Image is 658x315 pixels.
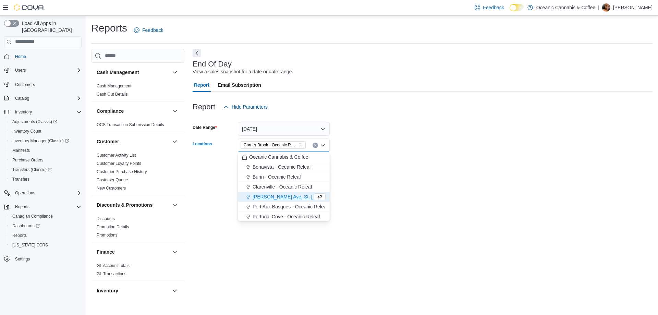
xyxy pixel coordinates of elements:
button: Discounts & Promotions [97,202,169,208]
h3: Report [193,103,215,111]
div: Choose from the following options [238,152,330,252]
span: Bonavista - Oceanic Releaf [253,163,311,170]
button: Customer [171,137,179,146]
button: Catalog [12,94,32,102]
a: Dashboards [7,221,84,231]
a: Transfers (Classic) [7,165,84,174]
span: Settings [15,256,30,262]
h3: Customer [97,138,119,145]
span: Oceanic Cannabis & Coffee [249,154,308,160]
a: Transfers [10,175,32,183]
span: Reports [15,204,29,209]
span: Inventory Manager (Classic) [12,138,69,144]
span: Inventory Count [12,129,41,134]
a: [US_STATE] CCRS [10,241,51,249]
div: Cash Management [91,82,184,101]
button: Finance [171,248,179,256]
a: Reports [10,231,29,240]
span: Inventory Manager (Classic) [10,137,82,145]
span: [PERSON_NAME] Ave, St. [PERSON_NAME]’s - Oceanic Releaf [253,193,391,200]
a: Settings [12,255,33,263]
span: Reports [12,203,82,211]
button: Clarenville - Oceanic Releaf [238,182,330,192]
button: Burin - Oceanic Releaf [238,172,330,182]
h3: Compliance [97,108,124,114]
span: Customer Queue [97,177,128,183]
button: Compliance [97,108,169,114]
span: GL Account Totals [97,263,130,268]
button: Customers [1,79,84,89]
button: Compliance [171,107,179,115]
label: Locations [193,141,212,147]
span: Purchase Orders [12,157,44,163]
h1: Reports [91,21,127,35]
button: Operations [1,188,84,198]
button: [PERSON_NAME] Ave, St. [PERSON_NAME]’s - Oceanic Releaf [238,192,330,202]
span: Email Subscription [218,78,261,92]
button: Inventory [12,108,35,116]
span: OCS Transaction Submission Details [97,122,164,128]
p: | [598,3,599,12]
span: Customer Loyalty Points [97,161,141,166]
button: Cash Management [97,69,169,76]
span: Users [15,68,26,73]
span: Dashboards [12,223,40,229]
a: Adjustments (Classic) [7,117,84,126]
a: Customer Purchase History [97,169,147,174]
a: Inventory Count [10,127,44,135]
h3: Cash Management [97,69,139,76]
span: Canadian Compliance [12,214,53,219]
span: [US_STATE] CCRS [12,242,48,248]
div: Customer [91,151,184,195]
span: Users [12,66,82,74]
span: Report [194,78,209,92]
span: Washington CCRS [10,241,82,249]
button: Inventory [1,107,84,117]
nav: Complex example [4,49,82,282]
button: Next [193,49,201,57]
a: Cash Out Details [97,92,128,97]
div: Compliance [91,121,184,132]
span: Adjustments (Classic) [10,118,82,126]
span: Catalog [15,96,29,101]
span: Hide Parameters [232,104,268,110]
button: Canadian Compliance [7,211,84,221]
h3: End Of Day [193,60,232,68]
p: [PERSON_NAME] [613,3,653,12]
a: Customers [12,81,38,89]
span: Inventory Count [10,127,82,135]
a: Customer Activity List [97,153,136,158]
h3: Inventory [97,287,118,294]
button: Reports [7,231,84,240]
span: Feedback [483,4,504,11]
span: Portugal Cove - Oceanic Releaf [253,213,320,220]
button: Reports [1,202,84,211]
a: Feedback [472,1,507,14]
a: Inventory Manager (Classic) [7,136,84,146]
a: Manifests [10,146,33,155]
button: Operations [12,189,38,197]
button: Users [1,65,84,75]
span: Inventory [15,109,32,115]
span: Purchase Orders [10,156,82,164]
button: Transfers [7,174,84,184]
span: Burin - Oceanic Releaf [253,173,301,180]
span: Operations [15,190,35,196]
a: OCS Transaction Submission Details [97,122,164,127]
span: Cash Management [97,83,131,89]
input: Dark Mode [510,4,524,11]
button: [US_STATE] CCRS [7,240,84,250]
span: Home [12,52,82,61]
span: Operations [12,189,82,197]
span: Transfers (Classic) [12,167,52,172]
button: Settings [1,254,84,264]
button: Cash Management [171,68,179,76]
button: Oceanic Cannabis & Coffee [238,152,330,162]
button: Portugal Cove - Oceanic Releaf [238,212,330,222]
a: Adjustments (Classic) [10,118,60,126]
button: Finance [97,249,169,255]
a: GL Transactions [97,271,126,276]
span: Settings [12,255,82,263]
